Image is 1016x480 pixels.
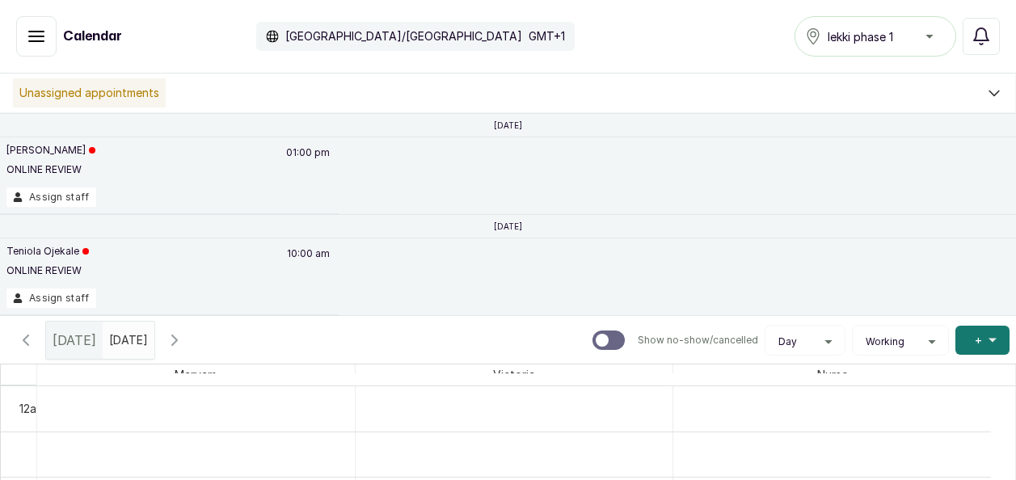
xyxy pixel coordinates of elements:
div: [DATE] [46,322,103,359]
p: Show no-show/cancelled [638,334,758,347]
p: [GEOGRAPHIC_DATA]/[GEOGRAPHIC_DATA] [285,28,522,44]
p: 01:00 pm [284,144,332,187]
button: Working [859,335,942,348]
span: Nurse [814,364,851,385]
p: [DATE] [494,120,522,130]
p: [DATE] [494,221,522,231]
button: + [955,326,1010,355]
p: ONLINE REVIEW [6,264,89,277]
p: 10:00 am [285,245,332,288]
h1: Calendar [63,27,122,46]
p: Teniola Ojekale [6,245,89,258]
button: Day [772,335,838,348]
p: GMT+1 [529,28,565,44]
button: lekki phase 1 [795,16,956,57]
span: Maryam [171,364,220,385]
span: Working [866,335,904,348]
span: + [975,332,982,348]
button: Assign staff [6,288,96,308]
span: Day [778,335,797,348]
p: ONLINE REVIEW [6,163,95,176]
span: [DATE] [53,331,96,350]
span: lekki phase 1 [828,28,893,45]
button: Assign staff [6,187,96,207]
p: [PERSON_NAME] [6,144,95,157]
span: Victoria [490,364,538,385]
p: Unassigned appointments [13,78,166,107]
div: 12am [16,400,48,417]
